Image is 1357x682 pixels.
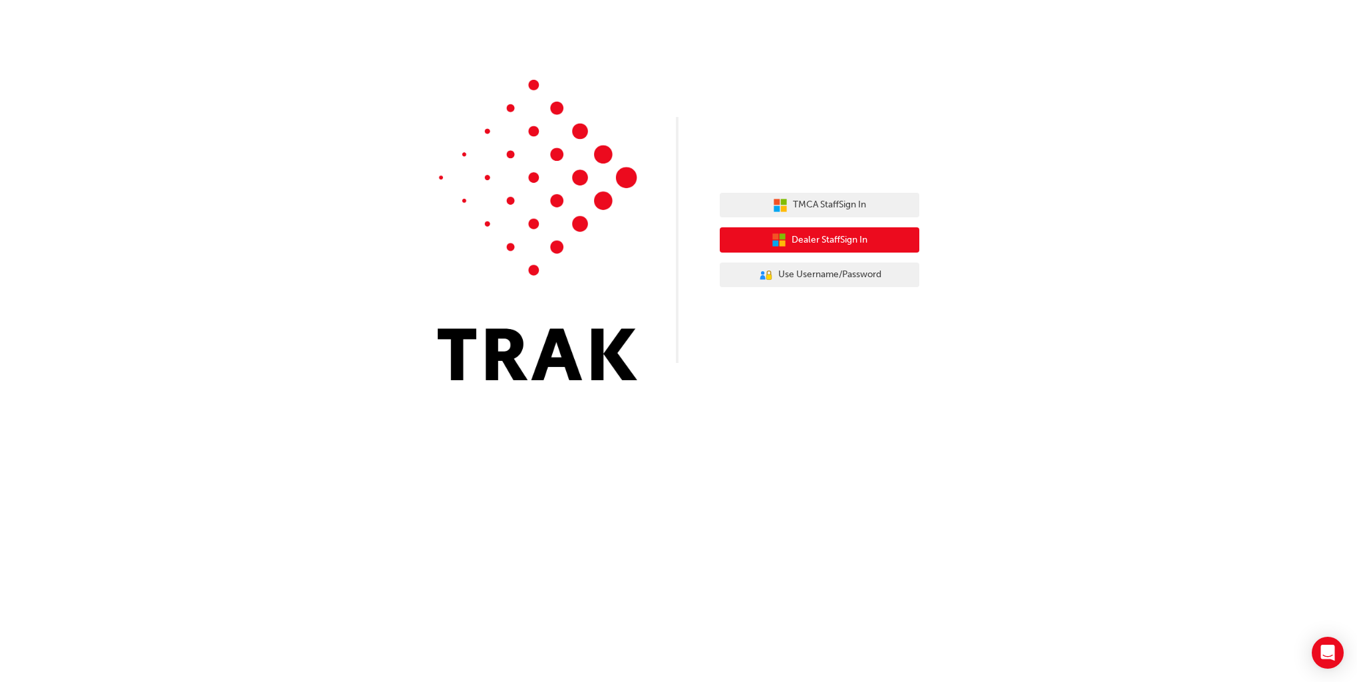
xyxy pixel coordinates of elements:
span: Dealer Staff Sign In [792,233,867,248]
span: TMCA Staff Sign In [793,197,866,213]
button: TMCA StaffSign In [720,193,919,218]
span: Use Username/Password [778,267,881,283]
div: Open Intercom Messenger [1312,637,1344,669]
button: Dealer StaffSign In [720,227,919,253]
button: Use Username/Password [720,263,919,288]
img: Trak [438,80,637,380]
